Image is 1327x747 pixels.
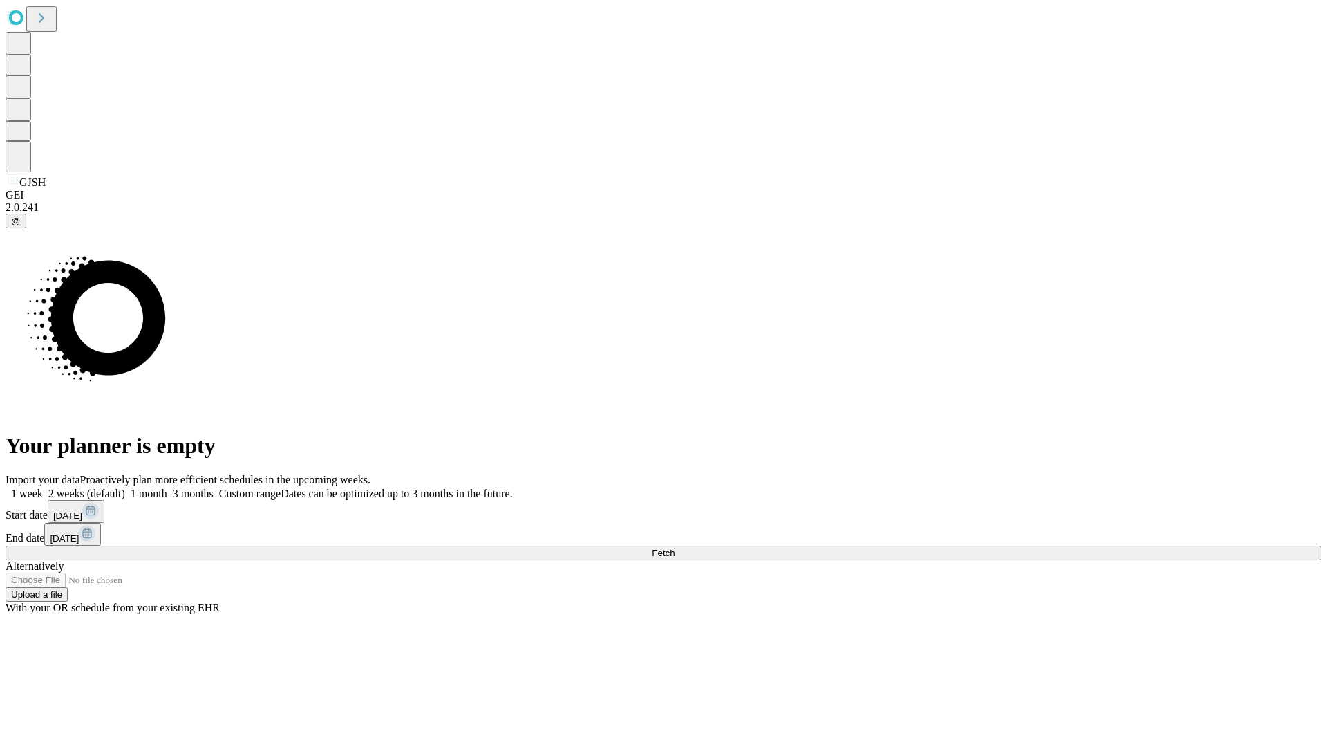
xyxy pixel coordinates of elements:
span: Custom range [219,488,281,499]
button: Fetch [6,546,1321,560]
span: GJSH [19,176,46,188]
div: End date [6,523,1321,546]
span: 3 months [173,488,214,499]
button: @ [6,214,26,228]
h1: Your planner is empty [6,433,1321,459]
div: 2.0.241 [6,201,1321,214]
span: [DATE] [53,510,82,521]
div: GEI [6,189,1321,201]
span: 1 week [11,488,43,499]
span: Alternatively [6,560,64,572]
button: Upload a file [6,587,68,602]
span: Import your data [6,474,80,486]
span: Fetch [652,548,675,558]
span: 1 month [131,488,167,499]
div: Start date [6,500,1321,523]
button: [DATE] [48,500,104,523]
span: Dates can be optimized up to 3 months in the future. [281,488,512,499]
button: [DATE] [44,523,101,546]
span: Proactively plan more efficient schedules in the upcoming weeks. [80,474,370,486]
span: @ [11,216,21,226]
span: With your OR schedule from your existing EHR [6,602,220,614]
span: [DATE] [50,533,79,544]
span: 2 weeks (default) [48,488,125,499]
